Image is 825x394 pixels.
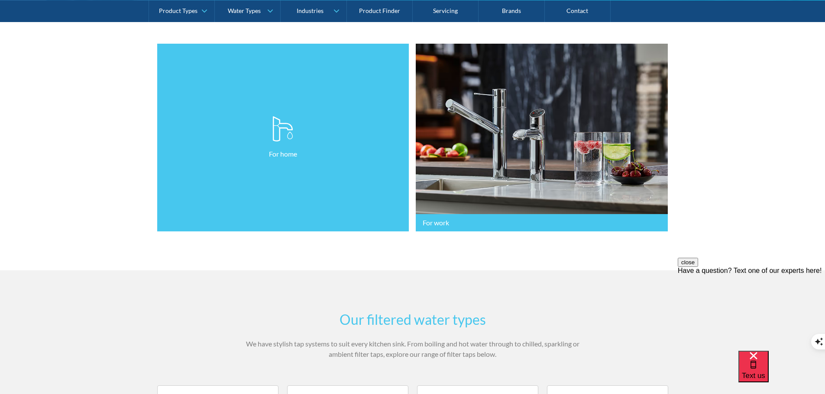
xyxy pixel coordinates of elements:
[244,339,582,359] p: We have stylish tap systems to suit every kitchen sink. From boiling and hot water through to chi...
[678,258,825,362] iframe: podium webchat widget prompt
[157,44,409,232] a: For home
[159,7,197,14] div: Product Types
[269,149,297,159] p: For home
[297,7,324,14] div: Industries
[228,7,261,14] div: Water Types
[244,309,582,330] h2: Our filtered water types
[738,351,825,394] iframe: podium webchat widget bubble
